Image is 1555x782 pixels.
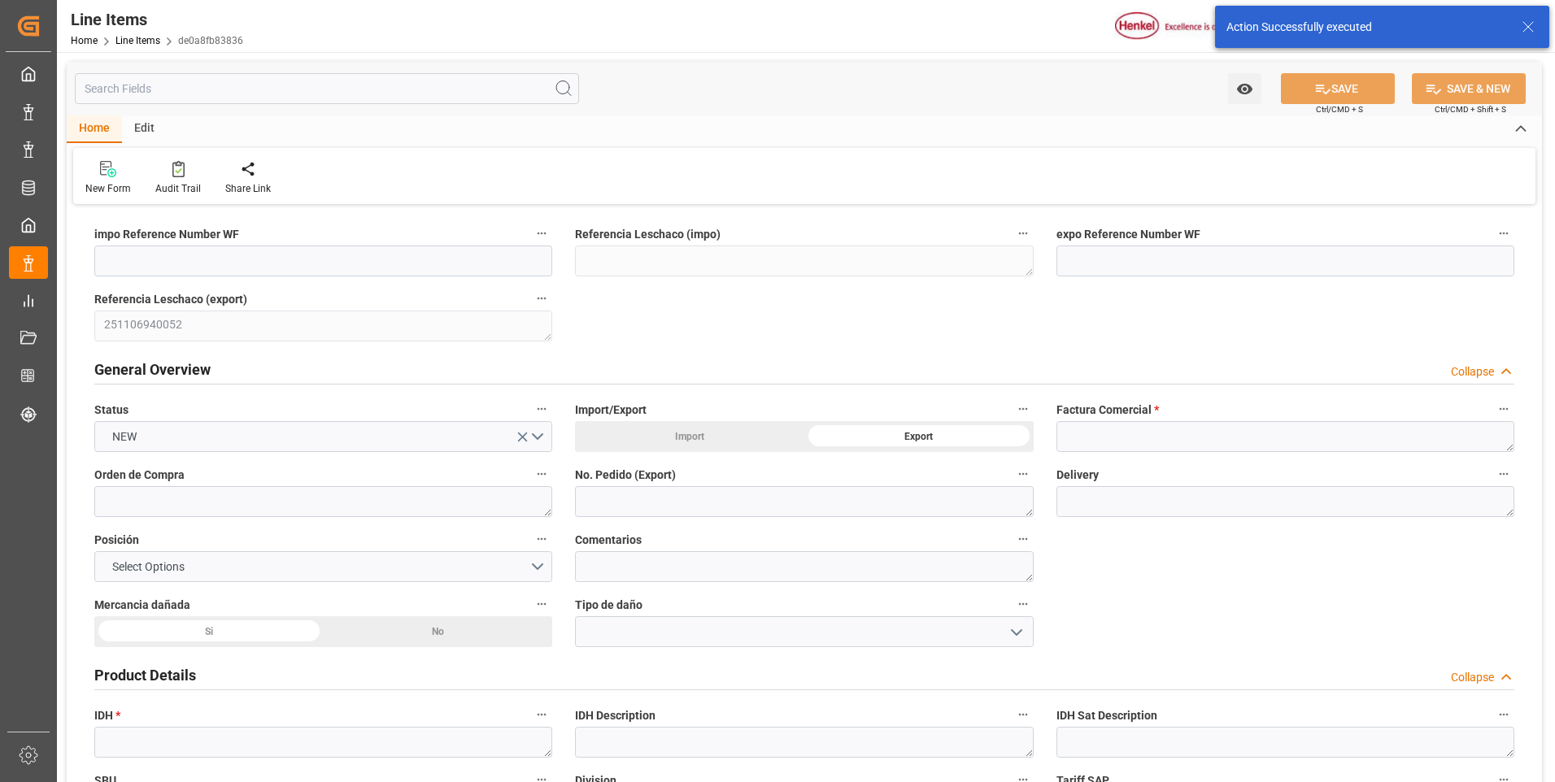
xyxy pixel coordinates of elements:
[1003,619,1027,645] button: open menu
[1056,226,1200,243] span: expo Reference Number WF
[575,532,642,549] span: Comentarios
[1056,707,1157,724] span: IDH Sat Description
[531,398,552,419] button: Status
[1493,704,1514,725] button: IDH Sat Description
[575,707,656,724] span: IDH Description
[1412,73,1526,104] button: SAVE & NEW
[1056,467,1099,484] span: Delivery
[575,597,642,614] span: Tipo de daño
[94,597,190,614] span: Mercancia dañada
[1316,103,1363,115] span: Ctrl/CMD + S
[1013,398,1034,419] button: Import/Export
[94,311,552,341] textarea: 251106940052
[1281,73,1395,104] button: SAVE
[115,35,160,46] a: Line Items
[67,115,122,143] div: Home
[104,428,145,445] span: NEW
[1451,363,1494,380] div: Collapse
[1451,669,1494,686] div: Collapse
[1115,12,1252,41] img: Henkel%20logo.jpg_1689854090.jpg
[1226,19,1506,36] div: Action Successfully executed
[94,551,552,582] button: open menu
[531,223,552,244] button: impo Reference Number WF
[71,7,243,32] div: Line Items
[1435,103,1506,115] span: Ctrl/CMD + Shift + S
[575,421,804,452] div: Import
[94,358,211,380] h2: General Overview
[1013,223,1034,244] button: Referencia Leschaco (impo)
[575,226,721,243] span: Referencia Leschaco (impo)
[94,664,196,686] h2: Product Details
[531,704,552,725] button: IDH *
[1228,73,1261,104] button: open menu
[1056,402,1159,419] span: Factura Comercial
[155,181,201,196] div: Audit Trail
[94,402,128,419] span: Status
[122,115,167,143] div: Edit
[1013,463,1034,484] button: No. Pedido (Export)
[575,402,647,419] span: Import/Export
[324,616,553,647] div: No
[531,528,552,550] button: Posición
[75,73,579,104] input: Search Fields
[85,181,131,196] div: New Form
[94,226,239,243] span: impo Reference Number WF
[1493,398,1514,419] button: Factura Comercial *
[104,558,193,576] span: Select Options
[531,463,552,484] button: Orden de Compra
[575,467,676,484] span: No. Pedido (Export)
[94,291,247,308] span: Referencia Leschaco (export)
[94,616,324,647] div: Si
[1013,528,1034,550] button: Comentarios
[71,35,98,46] a: Home
[1493,463,1514,484] button: Delivery
[1493,223,1514,244] button: expo Reference Number WF
[1013,593,1034,615] button: Tipo de daño
[531,288,552,309] button: Referencia Leschaco (export)
[225,181,271,196] div: Share Link
[531,593,552,615] button: Mercancia dañada
[94,532,139,549] span: Posición
[94,707,120,724] span: IDH
[1013,704,1034,725] button: IDH Description
[94,467,185,484] span: Orden de Compra
[94,421,552,452] button: open menu
[804,421,1034,452] div: Export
